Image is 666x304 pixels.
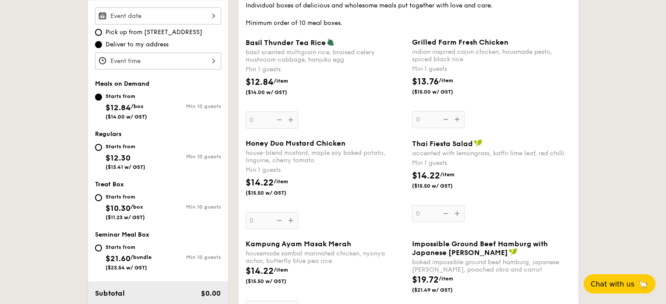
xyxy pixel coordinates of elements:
[274,78,288,84] span: /item
[440,171,455,178] span: /item
[246,38,326,47] span: Basil Thunder Tea Rice
[95,194,102,201] input: Starts from$10.30/box($11.23 w/ GST)Min 10 guests
[412,240,548,257] span: Impossible Ground Beef Hamburg with Japanese [PERSON_NAME]
[591,280,634,288] span: Chat with us
[246,77,274,87] span: $12.84
[106,193,145,200] div: Starts from
[106,114,147,120] span: ($14.00 w/ GST)
[638,279,648,289] span: 🦙
[246,189,305,196] span: ($15.50 w/ GST)
[95,41,102,48] input: Deliver to my address
[412,259,571,273] div: baked impossible ground beef hamburg, japanese [PERSON_NAME], poached okra and carrot
[95,289,125,297] span: Subtotal
[246,65,405,74] div: Min 1 guests
[158,254,221,260] div: Min 10 guests
[201,289,221,297] span: $0.00
[95,52,221,70] input: Event time
[412,275,439,285] span: $19.72
[246,1,571,28] div: Individual boxes of delicious and wholesome meals put together with love and care. Minimum order ...
[95,94,102,101] input: Starts from$12.84/box($14.00 w/ GST)Min 10 guests
[106,265,147,271] span: ($23.54 w/ GST)
[246,178,274,188] span: $14.22
[106,143,145,150] div: Starts from
[95,80,149,87] span: Meals on Demand
[131,103,144,109] span: /box
[412,171,440,181] span: $14.22
[412,182,472,189] span: ($15.50 w/ GST)
[246,89,305,96] span: ($14.00 w/ GST)
[246,250,405,265] div: housemade sambal marinated chicken, nyonya achar, butterfly blue pea rice
[246,49,405,63] div: basil scented multigrain rice, braised celery mushroom cabbage, hanjuku egg
[412,150,571,157] div: accented with lemongrass, kaffir lime leaf, red chilli
[95,130,122,138] span: Regulars
[412,48,571,63] div: indian inspired cajun chicken, housmade pesto, spiced black rice
[106,203,130,213] span: $10.30
[412,88,472,95] span: ($15.00 w/ GST)
[158,154,221,160] div: Min 10 guests
[106,93,147,100] div: Starts from
[274,267,288,273] span: /item
[106,40,169,49] span: Deliver to my address
[412,287,472,294] span: ($21.49 w/ GST)
[95,29,102,36] input: Pick up from [STREET_ADDRESS]
[130,204,143,210] span: /box
[106,244,152,251] div: Starts from
[412,77,439,87] span: $13.76
[439,77,453,84] span: /item
[130,254,152,260] span: /bundle
[106,164,145,170] span: ($13.41 w/ GST)
[509,248,518,256] img: icon-vegan.f8ff3823.svg
[95,144,102,151] input: Starts from$12.30($13.41 w/ GST)Min 10 guests
[246,166,405,175] div: Min 1 guests
[474,139,483,147] img: icon-vegan.f8ff3823.svg
[327,38,335,46] img: icon-vegetarian.fe4039eb.svg
[584,274,655,294] button: Chat with us🦙
[158,103,221,109] div: Min 10 guests
[95,181,124,188] span: Treat Box
[439,276,453,282] span: /item
[106,153,130,163] span: $12.30
[412,140,473,148] span: Thai Fiesta Salad
[246,149,405,164] div: house-blend mustard, maple soy baked potato, linguine, cherry tomato
[246,266,274,276] span: $14.22
[95,7,221,24] input: Event date
[106,103,131,112] span: $12.84
[106,214,145,220] span: ($11.23 w/ GST)
[106,254,130,263] span: $21.60
[246,240,351,248] span: Kampung Ayam Masak Merah
[274,178,288,185] span: /item
[158,204,221,210] div: Min 10 guests
[95,245,102,252] input: Starts from$21.60/bundle($23.54 w/ GST)Min 10 guests
[246,139,345,147] span: Honey Duo Mustard Chicken
[95,231,149,238] span: Seminar Meal Box
[412,65,571,73] div: Min 1 guests
[106,28,202,37] span: Pick up from [STREET_ADDRESS]
[412,38,508,46] span: Grilled Farm Fresh Chicken
[246,278,305,285] span: ($15.50 w/ GST)
[412,159,571,168] div: Min 1 guests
